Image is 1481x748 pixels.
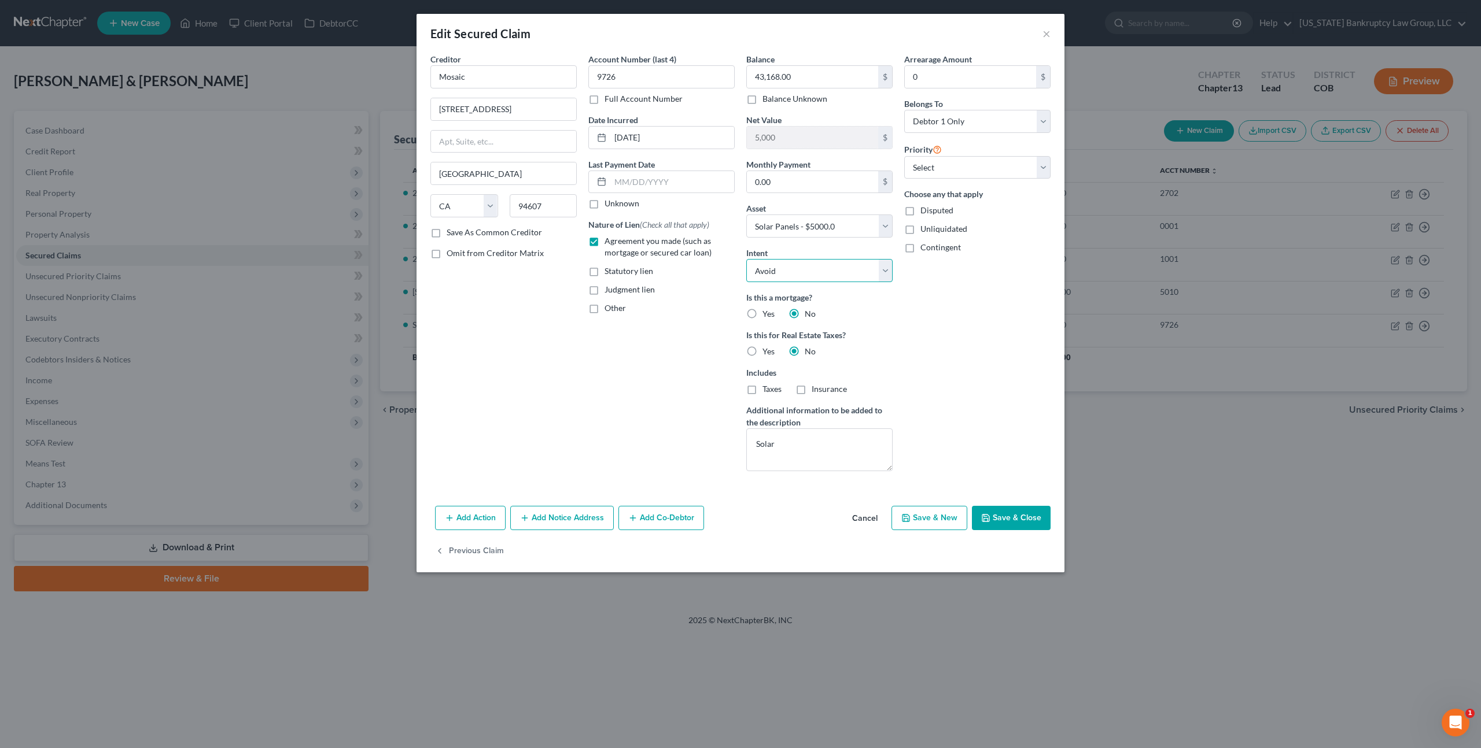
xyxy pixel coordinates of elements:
[762,309,775,319] span: Yes
[972,506,1051,530] button: Save & Close
[747,127,878,149] input: 0.00
[746,329,893,341] label: Is this for Real Estate Taxes?
[605,198,639,209] label: Unknown
[905,66,1036,88] input: 0.00
[510,194,577,217] input: Enter zip...
[762,346,775,356] span: Yes
[904,99,943,109] span: Belongs To
[878,127,892,149] div: $
[1042,27,1051,40] button: ×
[435,506,506,530] button: Add Action
[762,384,782,394] span: Taxes
[746,291,893,303] label: Is this a mortgage?
[746,158,811,171] label: Monthly Payment
[588,219,709,231] label: Nature of Lien
[431,98,576,120] input: Enter address...
[618,506,704,530] button: Add Co-Debtor
[746,366,893,379] label: Includes
[610,127,734,149] input: MM/DD/YYYY
[1465,709,1475,718] span: 1
[904,188,1051,200] label: Choose any that apply
[812,384,847,394] span: Insurance
[588,53,676,65] label: Account Number (last 4)
[920,242,961,252] span: Contingent
[878,171,892,193] div: $
[588,114,638,126] label: Date Incurred
[435,539,504,564] button: Previous Claim
[605,303,626,313] span: Other
[605,93,683,105] label: Full Account Number
[431,131,576,153] input: Apt, Suite, etc...
[610,171,734,193] input: MM/DD/YYYY
[762,93,827,105] label: Balance Unknown
[510,506,614,530] button: Add Notice Address
[605,266,653,276] span: Statutory lien
[746,53,775,65] label: Balance
[1442,709,1469,736] iframe: Intercom live chat
[746,247,768,259] label: Intent
[1036,66,1050,88] div: $
[588,158,655,171] label: Last Payment Date
[746,203,766,213] span: Asset
[605,284,655,294] span: Judgment lien
[746,114,782,126] label: Net Value
[430,25,530,42] div: Edit Secured Claim
[430,54,461,64] span: Creditor
[447,248,544,258] span: Omit from Creditor Matrix
[746,404,893,428] label: Additional information to be added to the description
[431,162,576,184] input: Enter city...
[805,309,816,319] span: No
[747,171,878,193] input: 0.00
[805,346,816,356] span: No
[891,506,967,530] button: Save & New
[843,507,887,530] button: Cancel
[904,142,942,156] label: Priority
[447,227,542,238] label: Save As Common Creditor
[747,66,878,88] input: 0.00
[904,53,972,65] label: Arrearage Amount
[430,65,577,88] input: Search creditor by name...
[605,236,712,257] span: Agreement you made (such as mortgage or secured car loan)
[920,205,953,215] span: Disputed
[588,65,735,88] input: XXXX
[920,224,967,234] span: Unliquidated
[640,220,709,229] span: (Check all that apply)
[878,66,892,88] div: $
